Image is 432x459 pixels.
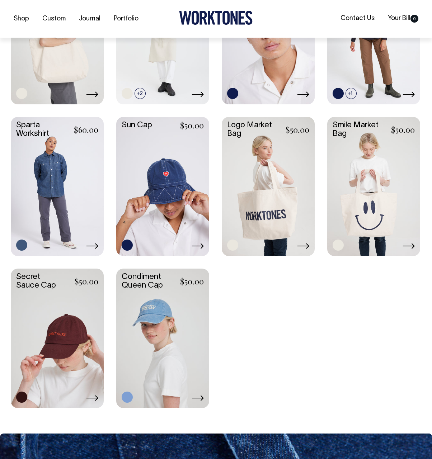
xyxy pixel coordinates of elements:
span: +1 [346,88,357,99]
a: Your Bill0 [385,13,421,24]
a: Custom [39,13,69,25]
span: +2 [135,88,146,99]
span: 0 [410,15,418,23]
a: Contact Us [338,13,377,24]
a: Journal [76,13,103,25]
a: Portfolio [111,13,141,25]
a: Shop [11,13,32,25]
